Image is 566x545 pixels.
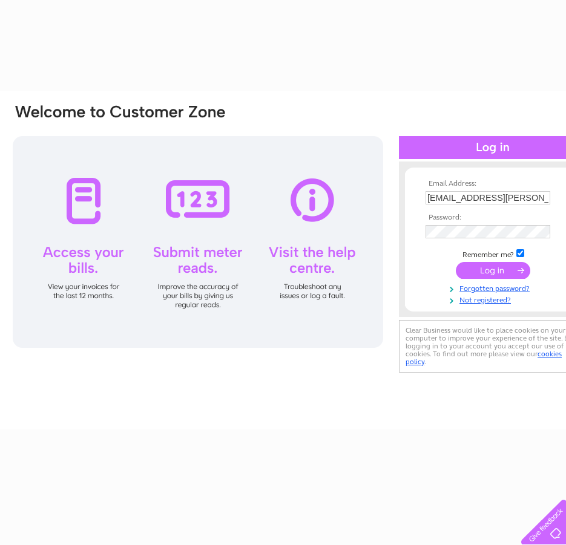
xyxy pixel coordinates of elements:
[423,180,563,188] th: Email Address:
[456,262,530,279] input: Submit
[423,247,563,259] td: Remember me?
[406,350,562,366] a: cookies policy
[426,282,563,293] a: Forgotten password?
[423,214,563,222] th: Password:
[426,293,563,305] a: Not registered?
